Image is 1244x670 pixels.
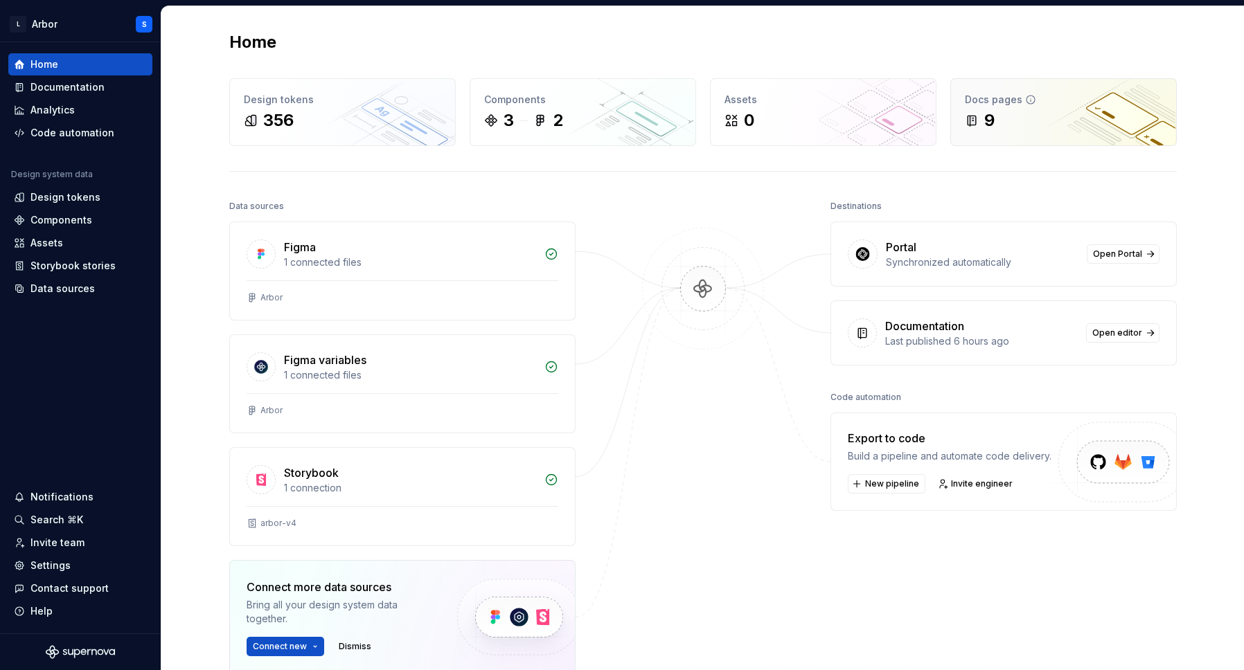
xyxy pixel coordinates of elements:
[30,490,94,504] div: Notifications
[284,255,536,269] div: 1 connected files
[1087,244,1159,264] a: Open Portal
[934,474,1019,494] a: Invite engineer
[848,474,925,494] button: New pipeline
[8,577,152,599] button: Contact support
[886,255,1078,269] div: Synchronized automatically
[263,109,294,132] div: 356
[8,255,152,277] a: Storybook stories
[284,368,536,382] div: 1 connected files
[710,78,936,146] a: Assets0
[30,604,53,618] div: Help
[3,9,158,39] button: LArborS
[30,513,83,527] div: Search ⌘K
[8,122,152,144] a: Code automation
[229,31,276,53] h2: Home
[984,109,995,132] div: 9
[8,99,152,121] a: Analytics
[8,554,152,577] a: Settings
[1086,323,1159,343] a: Open editor
[8,186,152,208] a: Design tokens
[848,449,1051,463] div: Build a pipeline and automate code delivery.
[504,109,514,132] div: 3
[553,109,563,132] div: 2
[32,17,57,31] div: Arbor
[885,334,1078,348] div: Last published 6 hours ago
[332,637,377,656] button: Dismiss
[830,197,882,216] div: Destinations
[284,464,339,481] div: Storybook
[848,430,1051,446] div: Export to code
[30,581,109,595] div: Contact support
[247,598,434,626] div: Bring all your design system data together.
[1092,327,1142,338] span: Open editor
[284,352,366,368] div: Figma variables
[744,109,754,132] div: 0
[229,447,576,546] a: Storybook1 connectionarbor-v4
[11,169,93,180] div: Design system data
[30,282,95,296] div: Data sources
[30,80,105,94] div: Documentation
[46,645,115,659] svg: Supernova Logo
[142,19,147,30] div: S
[951,478,1013,489] span: Invite engineer
[484,93,682,107] div: Components
[247,637,324,656] button: Connect new
[229,334,576,433] a: Figma variables1 connected filesArbor
[470,78,696,146] a: Components32
[30,236,63,250] div: Assets
[30,536,85,550] div: Invite team
[8,486,152,508] button: Notifications
[260,292,283,303] div: Arbor
[229,78,456,146] a: Design tokens356
[30,190,100,204] div: Design tokens
[229,197,284,216] div: Data sources
[244,93,441,107] div: Design tokens
[8,53,152,75] a: Home
[8,209,152,231] a: Components
[1093,248,1142,260] span: Open Portal
[8,76,152,98] a: Documentation
[247,579,434,595] div: Connect more data sources
[8,532,152,554] a: Invite team
[8,600,152,622] button: Help
[8,278,152,300] a: Data sources
[725,93,922,107] div: Assets
[30,259,116,273] div: Storybook stories
[30,126,114,140] div: Code automation
[886,239,916,255] div: Portal
[284,239,316,255] div: Figma
[30,559,71,572] div: Settings
[339,641,371,652] span: Dismiss
[30,213,92,227] div: Components
[965,93,1162,107] div: Docs pages
[260,518,296,529] div: arbor-v4
[30,57,58,71] div: Home
[260,405,283,416] div: Arbor
[10,16,26,33] div: L
[865,478,919,489] span: New pipeline
[30,103,75,117] div: Analytics
[253,641,307,652] span: Connect new
[8,509,152,531] button: Search ⌘K
[229,221,576,320] a: Figma1 connected filesArbor
[885,318,964,334] div: Documentation
[284,481,536,495] div: 1 connection
[8,232,152,254] a: Assets
[950,78,1177,146] a: Docs pages9
[830,388,901,407] div: Code automation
